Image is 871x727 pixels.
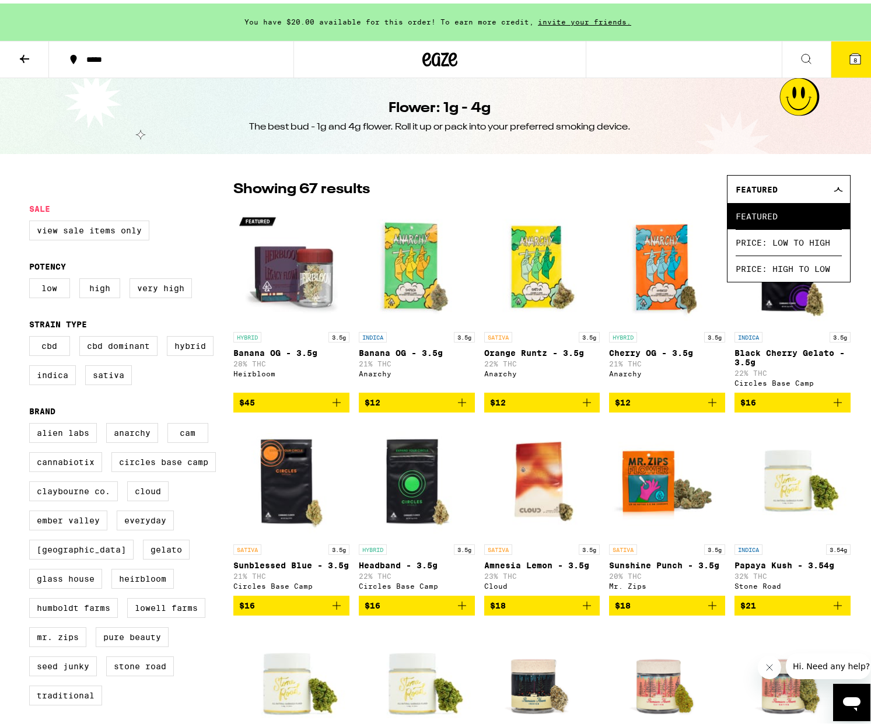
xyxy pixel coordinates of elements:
[484,557,600,567] p: Amnesia Lemon - 3.5g
[484,389,600,409] button: Add to bag
[484,328,512,339] p: SATIVA
[29,595,118,614] label: Humboldt Farms
[106,420,158,439] label: Anarchy
[233,356,349,364] p: 28% THC
[484,206,600,389] a: Open page for Orange Runtz - 3.5g from Anarchy
[29,420,97,439] label: Alien Labs
[609,206,725,323] img: Anarchy - Cherry OG - 3.5g
[233,389,349,409] button: Add to bag
[734,557,851,567] p: Papaya Kush - 3.54g
[130,275,192,295] label: Very High
[29,507,107,527] label: Ember Valley
[734,541,762,551] p: INDICA
[490,597,506,607] span: $18
[484,569,600,576] p: 23% THC
[615,597,631,607] span: $18
[609,541,637,551] p: SATIVA
[359,328,387,339] p: INDICA
[233,206,349,389] a: Open page for Banana OG - 3.5g from Heirbloom
[359,579,475,586] div: Circles Base Camp
[484,366,600,374] div: Anarchy
[359,557,475,567] p: Headband - 3.5g
[117,507,174,527] label: Everyday
[233,418,349,592] a: Open page for Sunblessed Blue - 3.5g from Circles Base Camp
[454,328,475,339] p: 3.5g
[833,680,870,718] iframe: Button to launch messaging window
[736,252,842,278] span: Price: High to Low
[233,345,349,354] p: Banana OG - 3.5g
[490,394,506,404] span: $12
[736,181,778,191] span: Featured
[29,316,87,326] legend: Strain Type
[239,394,255,404] span: $45
[359,389,475,409] button: Add to bag
[736,200,842,226] span: Featured
[111,449,216,469] label: Circles Base Camp
[734,376,851,383] div: Circles Base Camp
[484,579,600,586] div: Cloud
[29,275,70,295] label: Low
[29,217,149,237] label: View Sale Items Only
[704,541,725,551] p: 3.5g
[29,333,70,352] label: CBD
[85,362,132,382] label: Sativa
[167,420,208,439] label: CAM
[29,362,76,382] label: Indica
[736,226,842,252] span: Price: Low to High
[79,333,158,352] label: CBD Dominant
[365,394,380,404] span: $12
[29,624,86,644] label: Mr. Zips
[484,418,600,535] img: Cloud - Amnesia Lemon - 3.5g
[127,478,169,498] label: Cloud
[609,328,637,339] p: HYBRID
[359,592,475,612] button: Add to bag
[484,356,600,364] p: 22% THC
[233,206,349,323] img: Heirbloom - Banana OG - 3.5g
[233,418,349,535] img: Circles Base Camp - Sunblessed Blue - 3.5g
[29,682,102,702] label: Traditional
[29,478,118,498] label: Claybourne Co.
[734,366,851,373] p: 22% THC
[249,117,631,130] div: The best bud - 1g and 4g flower. Roll it up or pack into your preferred smoking device.
[609,579,725,586] div: Mr. Zips
[484,418,600,592] a: Open page for Amnesia Lemon - 3.5g from Cloud
[233,328,261,339] p: HYBRID
[389,95,491,115] h1: Flower: 1g - 4g
[96,624,169,644] label: Pure Beauty
[704,328,725,339] p: 3.5g
[111,565,174,585] label: Heirbloom
[830,328,851,339] p: 3.5g
[579,541,600,551] p: 3.5g
[609,592,725,612] button: Add to bag
[328,541,349,551] p: 3.5g
[734,569,851,576] p: 32% THC
[233,579,349,586] div: Circles Base Camp
[615,394,631,404] span: $12
[734,328,762,339] p: INDICA
[328,328,349,339] p: 3.5g
[609,206,725,389] a: Open page for Cherry OG - 3.5g from Anarchy
[29,536,134,556] label: [GEOGRAPHIC_DATA]
[233,176,370,196] p: Showing 67 results
[106,653,174,673] label: Stone Road
[734,345,851,363] p: Black Cherry Gelato - 3.5g
[233,366,349,374] div: Heirbloom
[359,345,475,354] p: Banana OG - 3.5g
[734,389,851,409] button: Add to bag
[758,652,781,676] iframe: Close message
[609,557,725,567] p: Sunshine Punch - 3.5g
[29,449,102,469] label: Cannabiotix
[609,418,725,535] img: Mr. Zips - Sunshine Punch - 3.5g
[167,333,214,352] label: Hybrid
[233,569,349,576] p: 21% THC
[786,650,870,676] iframe: Message from company
[484,345,600,354] p: Orange Runtz - 3.5g
[454,541,475,551] p: 3.5g
[740,394,756,404] span: $16
[239,597,255,607] span: $16
[143,536,190,556] label: Gelato
[734,418,851,535] img: Stone Road - Papaya Kush - 3.54g
[609,418,725,592] a: Open page for Sunshine Punch - 3.5g from Mr. Zips
[359,206,475,389] a: Open page for Banana OG - 3.5g from Anarchy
